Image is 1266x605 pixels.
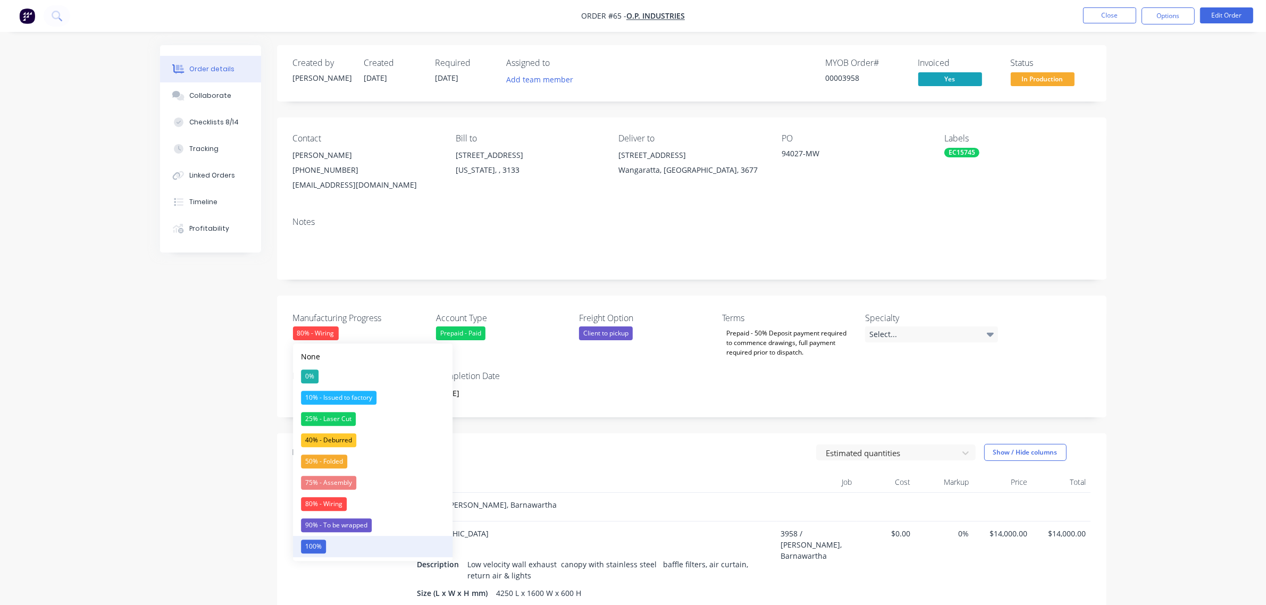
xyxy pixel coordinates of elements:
div: Notes [293,217,1091,227]
div: 50% - Folded [301,455,347,468]
div: Bill to [456,133,601,144]
div: Tracking [189,144,219,154]
img: Factory [19,8,35,24]
div: [STREET_ADDRESS][US_STATE], , 3133 [456,148,601,182]
label: Manufacturing Progress [293,312,426,324]
div: [STREET_ADDRESS]Wangaratta, [GEOGRAPHIC_DATA], 3677 [618,148,764,182]
div: 94027-MW [782,148,915,163]
div: Description [417,557,464,572]
div: Prepaid - Paid [436,326,485,340]
button: Close [1083,7,1136,23]
div: [PERSON_NAME][PHONE_NUMBER][EMAIL_ADDRESS][DOMAIN_NAME] [293,148,439,192]
div: PO [782,133,927,144]
label: Freight Option [579,312,712,324]
div: 10% - Issued to factory [301,391,376,405]
button: 80% - Wiring [293,493,452,515]
button: None [293,347,452,366]
div: 0% [301,369,318,383]
span: 0% [919,528,969,539]
button: 90% - To be wrapped [293,515,452,536]
div: [PERSON_NAME] [293,148,439,163]
button: 0% [293,366,452,387]
div: Labels [944,133,1090,144]
button: 75% - Assembly [293,472,452,493]
div: Job [777,472,857,493]
div: Cost [857,472,915,493]
div: Required [435,58,494,68]
div: Order details [189,64,234,74]
div: None [301,351,320,362]
span: Yes [918,72,982,86]
div: 90% - To be wrapped [301,518,372,532]
div: 4250 L x 1600 W x 600 H [492,585,586,601]
span: $14,000.00 [1036,528,1086,539]
div: Linked Orders [189,171,235,180]
span: [DATE] [435,73,459,83]
div: Contact [293,133,439,144]
button: Collaborate [160,82,261,109]
button: Tracking [160,136,261,162]
div: MYOB Order # [826,58,906,68]
div: [US_STATE], , 3133 [456,163,601,178]
div: [STREET_ADDRESS] [618,148,764,163]
div: Status [1011,58,1091,68]
button: Options [1142,7,1195,24]
span: Order #65 - [581,11,626,21]
div: Timeline [189,197,217,207]
button: Profitability [160,215,261,242]
span: JN - 3958 - [PERSON_NAME], Barnawartha [409,500,557,510]
div: Profitability [189,224,229,233]
span: In Production [1011,72,1075,86]
div: EC15745 [944,148,979,157]
div: 100% [301,540,326,553]
span: [DATE] [364,73,388,83]
div: [PHONE_NUMBER] [293,163,439,178]
button: 100% [293,536,452,557]
div: 80% - Wiring [293,326,339,340]
div: Prepaid - 50% Deposit payment required to commence drawings, full payment required prior to dispa... [722,326,855,359]
div: Size (L x W x H mm) [417,585,492,601]
div: Low velocity wall exhaust canopy with stainless steel baffle filters, air curtain, return air & l... [464,557,764,583]
div: Assigned to [507,58,613,68]
div: [EMAIL_ADDRESS][DOMAIN_NAME] [293,178,439,192]
button: Order details [160,56,261,82]
span: $14,000.00 [978,528,1028,539]
div: 40% - Deburred [301,433,356,447]
span: $0.00 [861,528,911,539]
div: Invoiced [918,58,998,68]
button: In Production [1011,72,1075,88]
button: 40% - Deburred [293,430,452,451]
a: O.P. Industries [626,11,685,21]
div: 80% - Wiring [301,497,347,511]
button: Checklists 8/14 [160,109,261,136]
div: 75% - Assembly [301,476,356,490]
div: 00003958 [826,72,906,83]
div: Checklists 8/14 [189,117,239,127]
button: Add team member [500,72,578,87]
label: Account Type [436,312,569,324]
div: Wodonga Tafe - Barnawartha [285,384,418,400]
div: Collaborate [189,91,231,100]
div: Deliver to [618,133,764,144]
div: 25% - Laser Cut [301,412,356,426]
label: Specialty [865,312,998,324]
div: [STREET_ADDRESS] [456,148,601,163]
div: Wangaratta, [GEOGRAPHIC_DATA], 3677 [618,163,764,178]
div: Total [1032,472,1091,493]
div: Created [364,58,423,68]
button: Timeline [160,189,261,215]
div: Client to pickup [579,326,633,340]
label: Terms [722,312,855,324]
div: Price [974,472,1032,493]
button: Show / Hide columns [984,444,1067,461]
div: Markup [915,472,974,493]
button: 50% - Folded [293,451,452,472]
button: 25% - Laser Cut [293,408,452,430]
div: Created by [293,58,351,68]
div: Select... [865,326,998,342]
button: Add team member [507,72,579,87]
input: Enter date [429,385,561,401]
div: [PERSON_NAME] [293,72,351,83]
label: Completion Date [436,369,569,382]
